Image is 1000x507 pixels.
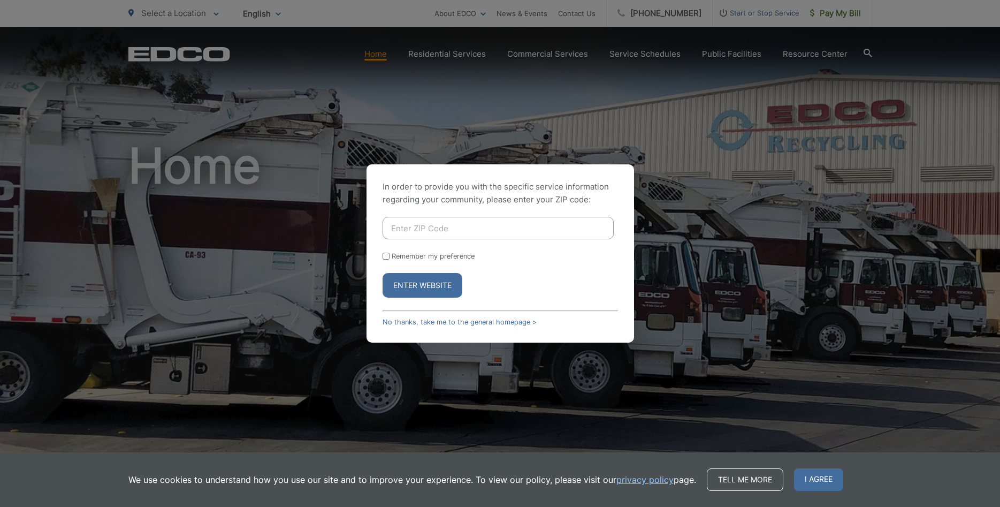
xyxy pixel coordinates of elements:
[707,468,783,491] a: Tell me more
[392,252,475,260] label: Remember my preference
[383,217,614,239] input: Enter ZIP Code
[616,473,674,486] a: privacy policy
[383,273,462,298] button: Enter Website
[383,318,537,326] a: No thanks, take me to the general homepage >
[383,180,618,206] p: In order to provide you with the specific service information regarding your community, please en...
[794,468,843,491] span: I agree
[128,473,696,486] p: We use cookies to understand how you use our site and to improve your experience. To view our pol...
